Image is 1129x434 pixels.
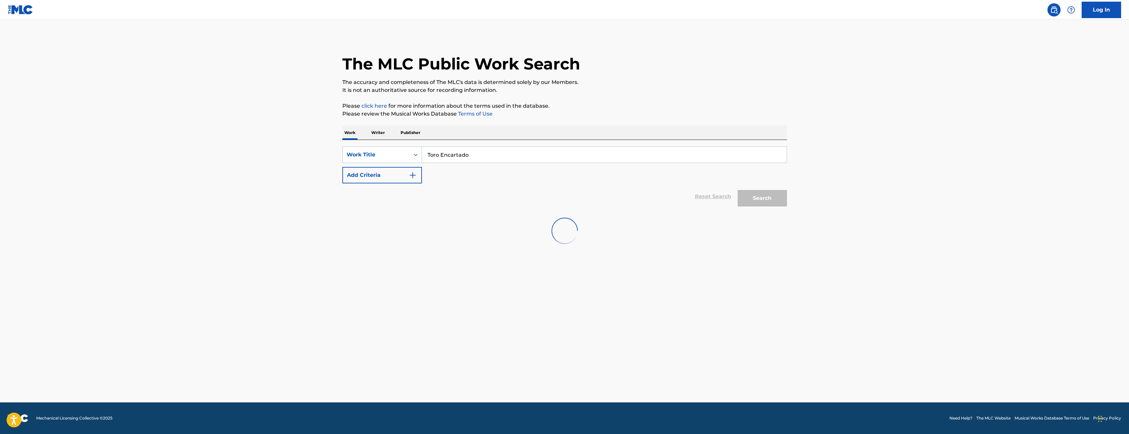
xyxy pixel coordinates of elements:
[342,110,787,118] p: Please review the Musical Works Database
[361,103,387,109] a: click here
[1050,6,1058,14] img: search
[342,147,787,210] form: Search Form
[1093,415,1121,421] a: Privacy Policy
[457,111,493,117] a: Terms of Use
[1047,3,1061,16] a: Public Search
[347,151,406,159] div: Work Title
[1082,2,1121,18] a: Log In
[399,126,422,140] p: Publisher
[1096,402,1129,434] iframe: Chat Widget
[342,102,787,110] p: Please for more information about the terms used in the database.
[552,218,578,244] img: preloader
[1015,415,1089,421] a: Musical Works Database Terms of Use
[342,54,580,74] h1: The MLC Public Work Search
[8,5,33,14] img: MLC Logo
[369,126,387,140] p: Writer
[342,78,787,86] p: The accuracy and completeness of The MLC's data is determined solely by our Members.
[1067,6,1075,14] img: help
[949,415,972,421] a: Need Help?
[8,414,28,422] img: logo
[409,171,417,179] img: 9d2ae6d4665cec9f34b9.svg
[1065,3,1078,16] div: Help
[342,167,422,183] button: Add Criteria
[976,415,1011,421] a: The MLC Website
[342,126,357,140] p: Work
[36,415,112,421] span: Mechanical Licensing Collective © 2025
[342,86,787,94] p: It is not an authoritative source for recording information.
[1098,409,1102,429] div: Drag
